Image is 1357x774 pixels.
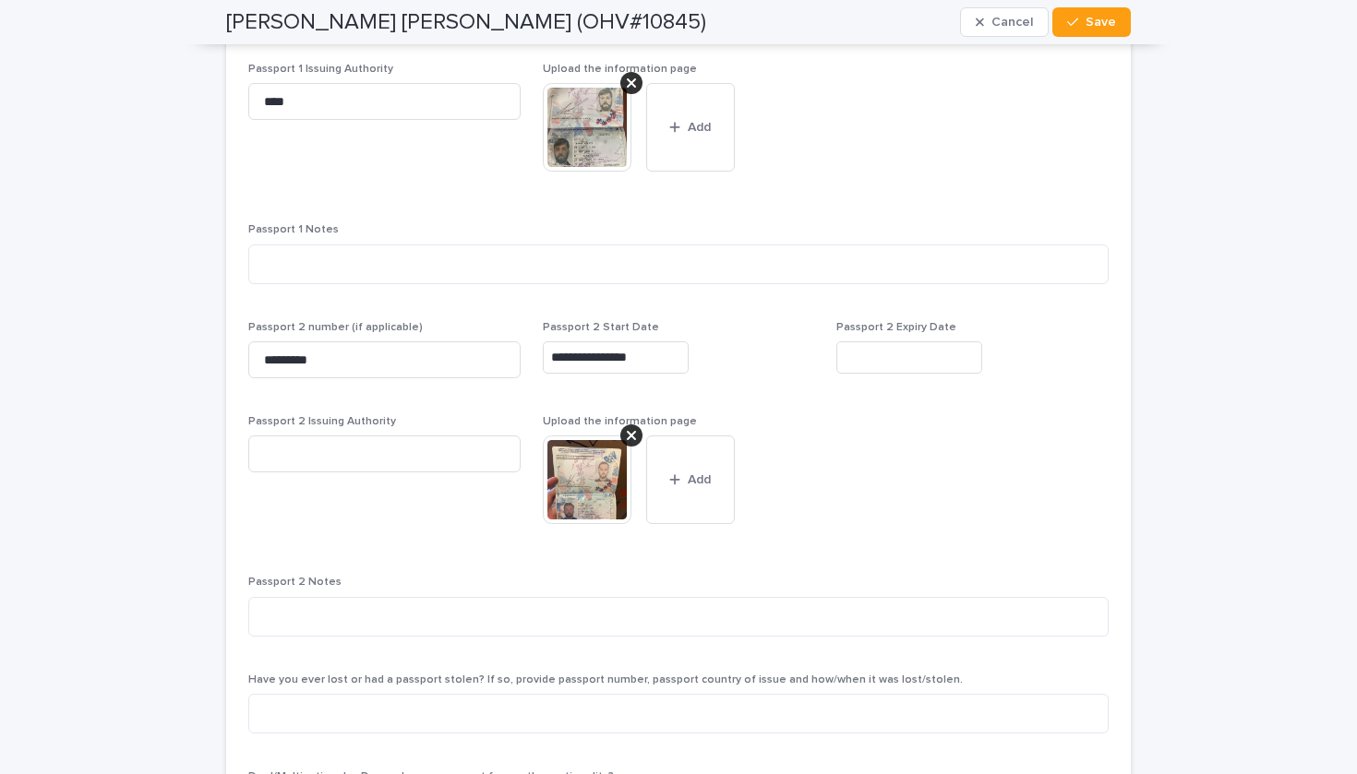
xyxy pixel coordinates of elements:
button: Add [646,435,735,524]
button: Save [1052,7,1131,37]
span: Passport 2 number (if applicable) [248,322,423,333]
span: Passport 1 Notes [248,224,339,235]
span: Upload the information page [543,64,697,75]
span: Passport 2 Expiry Date [836,322,956,333]
span: Save [1086,16,1116,29]
button: Cancel [960,7,1049,37]
span: Add [688,121,711,134]
span: Passport 2 Notes [248,577,342,588]
span: Cancel [991,16,1033,29]
span: Have you ever lost or had a passport stolen? If so, provide passport number, passport country of ... [248,674,963,685]
span: Passport 2 Issuing Authority [248,416,396,427]
span: Passport 2 Start Date [543,322,659,333]
button: Add [646,83,735,172]
span: Upload the information page [543,416,697,427]
span: Passport 1 Issuing Authority [248,64,393,75]
span: Add [688,473,711,486]
h2: [PERSON_NAME] [PERSON_NAME] (OHV#10845) [226,9,706,36]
